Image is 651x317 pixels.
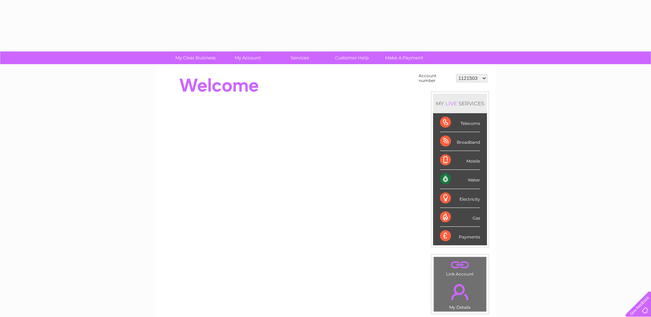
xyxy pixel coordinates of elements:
a: Customer Help [324,51,380,64]
a: My Clear Business [167,51,224,64]
div: Payments [440,227,480,245]
div: Electricity [440,189,480,208]
a: . [435,280,485,304]
div: Broadband [440,132,480,151]
div: LIVE [444,100,458,107]
div: Mobile [440,151,480,170]
a: Services [271,51,328,64]
td: Link Account [433,257,487,278]
div: MY SERVICES [433,94,487,113]
div: Water [440,170,480,189]
a: Make A Payment [376,51,432,64]
td: Account number [417,72,454,85]
a: . [435,259,485,271]
div: Telecoms [440,113,480,132]
a: My Account [219,51,276,64]
td: My Details [433,278,487,312]
div: Gas [440,208,480,227]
